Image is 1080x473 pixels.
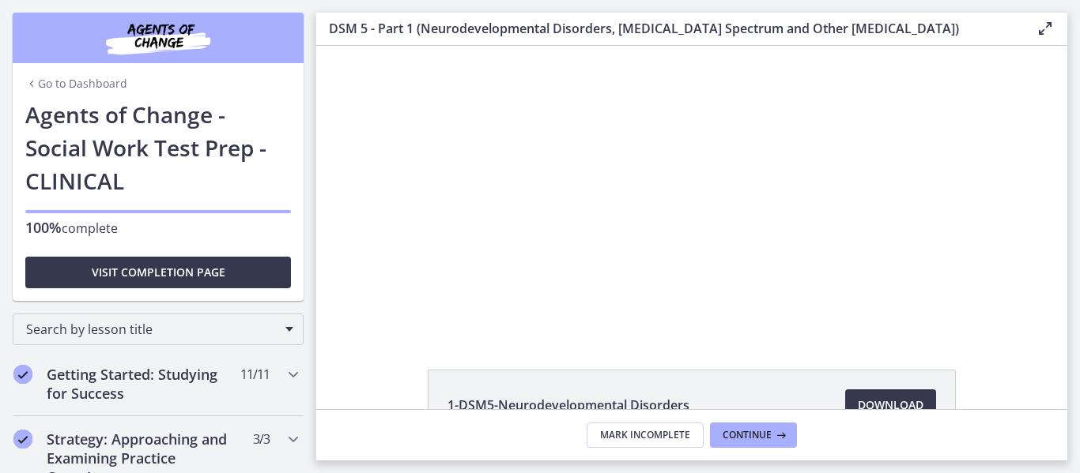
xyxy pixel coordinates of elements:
[329,19,1010,38] h3: DSM 5 - Part 1 (Neurodevelopmental Disorders, [MEDICAL_DATA] Spectrum and Other [MEDICAL_DATA])
[47,365,240,403] h2: Getting Started: Studying for Success
[25,257,291,288] button: Visit completion page
[25,98,291,197] h1: Agents of Change - Social Work Test Prep - CLINICAL
[447,396,689,415] span: 1-DSM5-Neurodevelopmental Disorders
[25,218,62,237] span: 100%
[63,19,253,57] img: Agents of Change
[13,430,32,449] i: Completed
[13,313,304,345] div: Search by lesson title
[25,218,291,238] p: complete
[13,365,32,384] i: Completed
[587,422,704,448] button: Mark Incomplete
[26,321,278,338] span: Search by lesson title
[858,396,923,415] span: Download
[92,263,225,282] span: Visit completion page
[240,365,270,384] span: 11 / 11
[600,429,690,441] span: Mark Incomplete
[845,389,936,421] a: Download
[25,76,127,92] a: Go to Dashboard
[316,46,1067,333] iframe: To enrich screen reader interactions, please activate Accessibility in Grammarly extension settings
[723,429,772,441] span: Continue
[710,422,797,448] button: Continue
[253,430,270,449] span: 3 / 3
